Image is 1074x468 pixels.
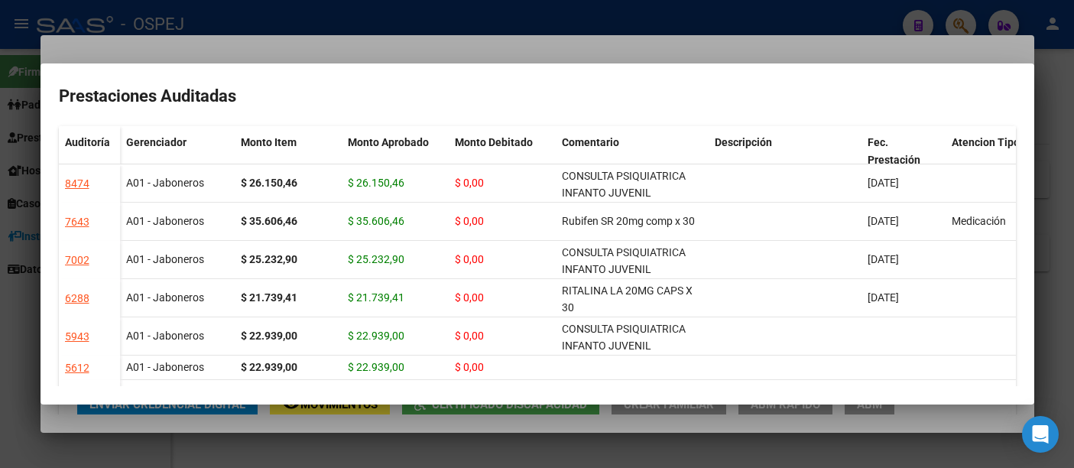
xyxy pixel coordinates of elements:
datatable-header-cell: Monto Aprobado [342,126,449,190]
span: A01 - Jaboneros [126,361,204,373]
datatable-header-cell: Auditoría [59,126,120,190]
span: A01 - Jaboneros [126,330,204,342]
datatable-header-cell: Comentario [556,126,709,190]
strong: $ 26.150,46 [241,177,297,189]
span: $ 25.232,90 [348,253,404,265]
datatable-header-cell: Atencion Tipo [946,126,1030,190]
span: A01 - Jaboneros [126,177,204,189]
span: $ 0,00 [455,291,484,304]
h2: Prestaciones Auditadas [59,82,1016,111]
strong: $ 25.232,90 [241,253,297,265]
div: Open Intercom Messenger [1022,416,1059,453]
span: Monto Item [241,136,297,148]
span: [DATE] [868,215,899,227]
span: Comentario [562,136,619,148]
datatable-header-cell: Fec. Prestación [861,126,946,190]
span: $ 0,00 [455,177,484,189]
span: $ 22.939,00 [348,361,404,373]
span: $ 35.606,46 [348,215,404,227]
span: CONSULTA PSIQUIATRICA INFANTO JUVENIL [562,385,686,414]
span: Atencion Tipo [952,136,1020,148]
div: 6288 [65,290,89,307]
span: Rubifen SR 20mg comp x 30 [562,215,695,227]
div: 5943 [65,328,89,346]
span: Monto Debitado [455,136,533,148]
strong: $ 35.606,46 [241,215,297,227]
span: $ 0,00 [455,215,484,227]
span: Descripción [715,136,772,148]
span: A01 - Jaboneros [126,291,204,304]
datatable-header-cell: Monto Debitado [449,126,556,190]
span: $ 0,00 [455,330,484,342]
datatable-header-cell: Gerenciador [120,126,235,190]
span: Fec. Prestación [868,136,920,166]
span: CONSULTA PSIQUIATRICA INFANTO JUVENIL [562,246,686,276]
div: 7643 [65,213,89,231]
span: Auditoría [65,136,110,148]
strong: $ 22.939,00 [241,361,297,373]
datatable-header-cell: Monto Item [235,126,342,190]
div: 7002 [65,252,89,269]
span: $ 0,00 [455,361,484,373]
strong: $ 21.739,41 [241,291,297,304]
span: $ 22.939,00 [348,330,404,342]
div: 8474 [65,175,89,193]
span: [DATE] [868,253,899,265]
span: $ 26.150,46 [348,177,404,189]
span: Monto Aprobado [348,136,429,148]
div: 5612 [65,359,89,377]
strong: $ 22.939,00 [241,330,297,342]
span: CONSULTA PSIQUIATRICA INFANTO JUVENIL [562,323,686,353]
span: RITALINA LA 20MG CAPS X 30 [562,284,693,314]
span: $ 21.739,41 [348,291,404,304]
span: [DATE] [868,177,899,189]
span: A01 - Jaboneros [126,215,204,227]
span: A01 - Jaboneros [126,253,204,265]
datatable-header-cell: Descripción [709,126,861,190]
span: [DATE] [868,291,899,304]
span: Medicación [952,215,1006,227]
span: CONSULTA PSIQUIATRICA INFANTO JUVENIL [562,170,686,200]
span: $ 0,00 [455,253,484,265]
span: Gerenciador [126,136,187,148]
